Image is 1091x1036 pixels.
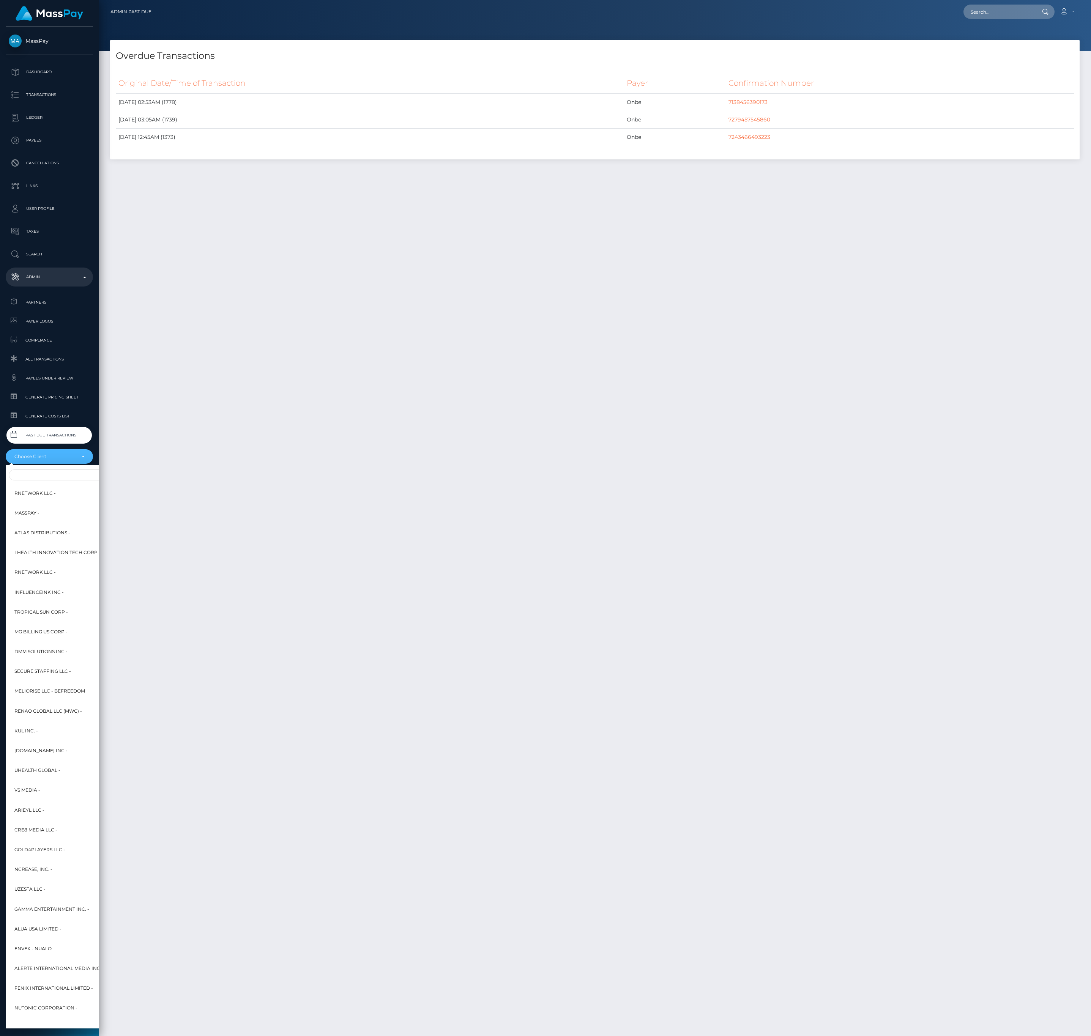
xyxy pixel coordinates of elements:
[6,268,93,287] a: Admin
[6,199,93,218] a: User Profile
[9,469,176,480] input: Search
[110,4,151,20] a: Admin Past Due
[6,245,93,264] a: Search
[14,964,142,974] span: Alerte International Media Inc. - StripperFans
[9,180,90,192] p: Links
[9,226,90,237] p: Taxes
[6,176,93,195] a: Links
[14,508,39,518] span: MassPay -
[9,89,90,101] p: Transactions
[6,85,93,104] a: Transactions
[9,271,90,283] p: Admin
[14,885,46,894] span: UzestA LLC -
[6,108,93,127] a: Ledger
[14,825,57,835] span: Cre8 Media LLC -
[9,66,90,78] p: Dashboard
[9,412,90,420] span: Generate Costs List
[14,686,85,696] span: Meliorise LLC - BEfreedom
[14,746,68,756] span: [DOMAIN_NAME] INC -
[9,249,90,260] p: Search
[14,587,64,597] span: InfluenceInk Inc -
[726,73,1074,94] th: Confirmation Number
[728,99,768,105] a: 7138456390173
[14,568,56,578] span: rNetwork LLC -
[116,111,624,129] td: [DATE] 03:05AM (1739)
[9,336,90,345] span: Compliance
[14,1023,59,1033] span: Results RNA LLC -
[14,984,93,993] span: Fenix International Limited -
[14,488,56,498] span: RNetwork LLC -
[116,129,624,146] td: [DATE] 12:45AM (1373)
[6,154,93,173] a: Cancellations
[9,317,90,326] span: Payer Logos
[14,924,61,934] span: Alua USA Limited -
[728,134,770,140] a: 7243466493223
[728,116,770,123] a: 7279457545860
[16,6,83,21] img: MassPay Logo
[14,1003,77,1013] span: Nutonic Corporation -
[14,706,82,716] span: Renao Global LLC (MWC) -
[9,203,90,214] p: User Profile
[9,374,90,383] span: Payees under Review
[14,904,89,914] span: Gamma Entertainment Inc. -
[9,431,90,439] span: Past Due Transactions
[14,627,68,637] span: MG Billing US Corp -
[6,313,93,329] a: Payer Logos
[9,35,22,47] img: MassPay
[9,157,90,169] p: Cancellations
[9,135,90,146] p: Payees
[14,805,44,815] span: Arieyl LLC -
[14,865,52,875] span: Ncrease, Inc. -
[6,370,93,386] a: Payees under Review
[6,294,93,310] a: Partners
[14,944,52,954] span: Envex - Nualo
[9,393,90,401] span: Generate Pricing Sheet
[624,73,726,94] th: Payer
[14,548,101,558] span: I HEALTH INNOVATION TECH CORP -
[963,5,1035,19] input: Search...
[14,726,38,736] span: Kul Inc. -
[14,786,40,795] span: VS Media -
[6,449,93,464] button: Choose Client
[14,647,68,657] span: DMM Solutions Inc -
[116,49,1074,63] h4: Overdue Transactions
[116,73,624,94] th: Original Date/Time of Transaction
[9,355,90,364] span: All Transactions
[9,112,90,123] p: Ledger
[9,298,90,307] span: Partners
[6,131,93,150] a: Payees
[624,94,726,111] td: Onbe
[14,667,71,677] span: Secure Staffing LLC -
[6,38,93,44] span: MassPay
[6,63,93,82] a: Dashboard
[14,845,65,855] span: Gold4Players LLC -
[14,528,70,538] span: Atlas Distributions -
[116,94,624,111] td: [DATE] 02:53AM (1778)
[624,129,726,146] td: Onbe
[14,607,68,617] span: Tropical Sun Corp -
[14,766,60,776] span: UHealth Global -
[6,332,93,348] a: Compliance
[6,351,93,367] a: All Transactions
[6,389,93,405] a: Generate Pricing Sheet
[624,111,726,129] td: Onbe
[6,408,93,424] a: Generate Costs List
[14,453,76,460] div: Choose Client
[6,427,93,443] a: Past Due Transactions
[6,222,93,241] a: Taxes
